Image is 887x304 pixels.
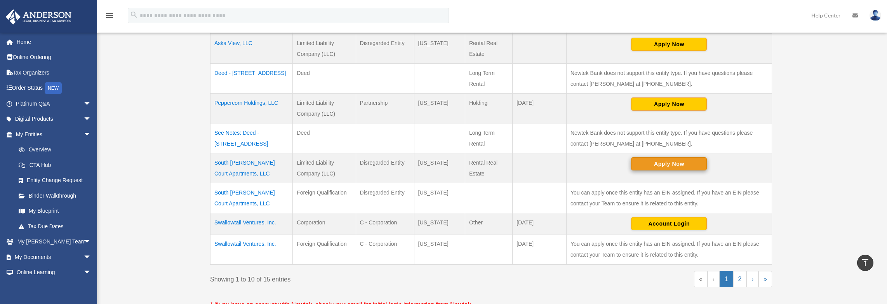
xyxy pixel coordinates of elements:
a: Online Learningarrow_drop_down [5,265,103,280]
td: [US_STATE] [414,94,465,123]
span: arrow_drop_down [83,111,99,127]
td: C - Corporation [356,213,414,235]
div: Showing 1 to 10 of 15 entries [210,271,485,285]
td: Deed - [STREET_ADDRESS] [210,64,293,94]
td: Rental Real Estate [465,34,512,64]
a: Order StatusNEW [5,80,103,96]
td: Corporation [293,213,356,235]
a: Next [746,271,758,287]
td: [US_STATE] [414,34,465,64]
td: South [PERSON_NAME] Court Apartments, LLC [210,153,293,183]
td: Partnership [356,94,414,123]
td: Deed [293,123,356,153]
button: Apply Now [631,157,707,170]
a: menu [105,14,114,20]
td: Peppercorn Holdings, LLC [210,94,293,123]
i: search [130,10,138,19]
td: [US_STATE] [414,213,465,235]
i: menu [105,11,114,20]
a: Binder Walkthrough [11,188,99,203]
td: Disregarded Entity [356,153,414,183]
a: vertical_align_top [857,255,873,271]
span: arrow_drop_down [83,234,99,250]
a: Previous [708,271,720,287]
div: NEW [45,82,62,94]
td: You can apply once this entity has an EIN assigned. If you have an EIN please contact your Team t... [566,183,772,213]
td: [DATE] [513,213,567,235]
a: First [694,271,708,287]
a: Platinum Q&Aarrow_drop_down [5,96,103,111]
a: Digital Productsarrow_drop_down [5,111,103,127]
td: Swallowtail Ventures, Inc. [210,235,293,265]
td: Long Term Rental [465,123,512,153]
td: Disregarded Entity [356,183,414,213]
a: Overview [11,142,95,158]
td: Newtek Bank does not support this entity type. If you have questions please contact [PERSON_NAME]... [566,123,772,153]
td: South [PERSON_NAME] Court Apartments, LLC [210,183,293,213]
a: My Blueprint [11,203,99,219]
td: Foreign Qualification [293,235,356,265]
td: See Notes: Deed - [STREET_ADDRESS] [210,123,293,153]
td: Aska View, LLC [210,34,293,64]
td: You can apply once this entity has an EIN assigned. If you have an EIN please contact your Team t... [566,235,772,265]
a: Home [5,34,103,50]
a: 2 [733,271,747,287]
td: [US_STATE] [414,153,465,183]
td: [DATE] [513,235,567,265]
a: My [PERSON_NAME] Teamarrow_drop_down [5,234,103,250]
a: My Entitiesarrow_drop_down [5,127,99,142]
a: Entity Change Request [11,173,99,188]
td: Disregarded Entity [356,34,414,64]
span: arrow_drop_down [83,249,99,265]
td: Long Term Rental [465,64,512,94]
td: Other [465,213,512,235]
a: Last [758,271,772,287]
span: arrow_drop_down [83,127,99,142]
a: CTA Hub [11,157,99,173]
td: Foreign Qualification [293,183,356,213]
i: vertical_align_top [861,258,870,267]
td: Deed [293,64,356,94]
td: Swallowtail Ventures, Inc. [210,213,293,235]
a: My Documentsarrow_drop_down [5,249,103,265]
td: [US_STATE] [414,183,465,213]
img: Anderson Advisors Platinum Portal [3,9,74,24]
span: arrow_drop_down [83,96,99,112]
td: Limited Liability Company (LLC) [293,94,356,123]
td: [DATE] [513,94,567,123]
a: Account Login [631,220,707,226]
td: Limited Liability Company (LLC) [293,34,356,64]
td: Newtek Bank does not support this entity type. If you have questions please contact [PERSON_NAME]... [566,64,772,94]
td: [US_STATE] [414,235,465,265]
a: 1 [720,271,733,287]
a: Tax Organizers [5,65,103,80]
img: User Pic [870,10,881,21]
a: Online Ordering [5,50,103,65]
td: Rental Real Estate [465,153,512,183]
a: Tax Due Dates [11,219,99,234]
button: Account Login [631,217,707,230]
td: Limited Liability Company (LLC) [293,153,356,183]
td: Holding [465,94,512,123]
button: Apply Now [631,38,707,51]
button: Apply Now [631,97,707,111]
td: C - Corporation [356,235,414,265]
span: arrow_drop_down [83,265,99,281]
